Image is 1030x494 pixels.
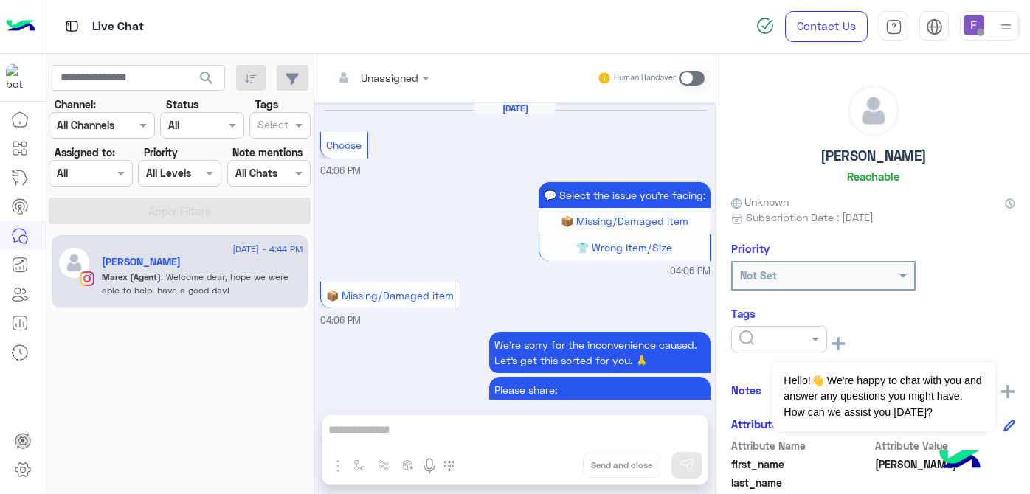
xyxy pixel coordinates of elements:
span: [DATE] - 4:44 PM [232,243,303,256]
img: add [1001,385,1015,398]
label: Note mentions [232,145,303,160]
img: defaultAdmin.png [848,86,899,136]
img: Instagram [80,271,94,286]
h6: Notes [731,383,761,397]
span: last_name [731,475,872,490]
span: 📦 Missing/Damaged item [326,289,454,302]
img: spinner [756,17,774,35]
label: Status [166,97,198,112]
span: Unknown [731,194,789,209]
h6: [DATE] [474,103,556,114]
span: Choose [326,139,362,151]
img: tab [885,18,902,35]
img: hulul-logo.png [934,435,986,487]
span: Welcome dear, hope we were able to help! have a good day! [102,271,288,296]
a: Contact Us [785,11,868,42]
button: Apply Filters [49,198,311,224]
span: search [198,69,215,87]
label: Tags [255,97,278,112]
h6: Reachable [847,170,899,183]
div: Select [255,116,288,136]
img: 317874714732967 [6,64,32,91]
img: tab [63,17,81,35]
a: tab [879,11,908,42]
img: tab [926,18,943,35]
label: Channel: [55,97,96,112]
p: 17/8/2025, 4:06 PM [489,332,711,373]
h6: Priority [731,242,770,255]
p: Live Chat [92,17,144,37]
h5: [PERSON_NAME] [820,147,927,164]
label: Assigned to: [55,145,115,160]
button: Send and close [583,453,660,478]
span: 04:06 PM [320,165,361,176]
span: 04:06 PM [670,265,711,279]
span: Marex (Agent) [102,271,161,282]
img: userImage [964,15,984,35]
img: Logo [6,11,35,42]
span: 04:06 PM [320,315,361,326]
span: Attribute Name [731,438,872,453]
button: search [189,65,225,97]
span: Hello!👋 We're happy to chat with you and answer any questions you might have. How can we assist y... [772,362,995,431]
h6: Attributes [731,417,784,431]
span: Jana [875,456,1016,472]
h6: Tags [731,307,1015,320]
span: first_name [731,456,872,472]
label: Priority [144,145,178,160]
img: defaultAdmin.png [58,246,91,279]
img: profile [997,18,1015,36]
p: 17/8/2025, 4:06 PM [539,182,711,208]
h5: Jana [102,256,181,268]
span: Subscription Date : [DATE] [746,209,874,225]
span: 👕 Wrong Item/Size [576,241,672,254]
span: 📦 Missing/Damaged item [561,215,688,227]
small: Human Handover [614,72,676,84]
span: Attribute Value [875,438,1016,453]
